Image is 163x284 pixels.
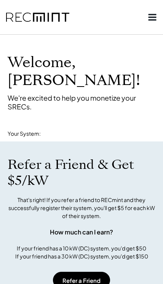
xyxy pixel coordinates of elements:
h1: Welcome, [PERSON_NAME]! [8,54,155,90]
h1: Refer a Friend & Get $5/kW [8,157,155,188]
img: recmint-logotype%403x.png [6,13,69,22]
div: How much can I earn? [50,228,113,237]
div: That's right! If you refer a friend to RECmint and they successfully register their system, you'l... [8,196,155,220]
div: We're excited to help you monetize your SRECs. [8,93,155,111]
div: If your friend has a 10 kW (DC) system, you'd get $50 If your friend has a 30 kW (DC) system, you... [15,244,148,260]
div: Your System: [8,130,41,138]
